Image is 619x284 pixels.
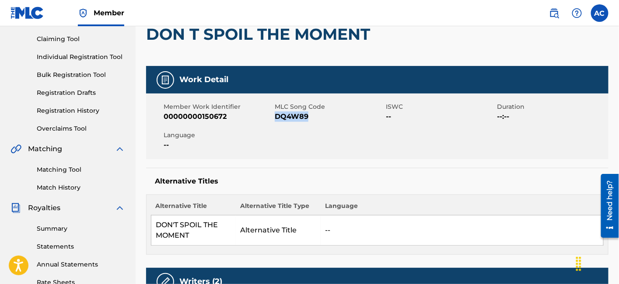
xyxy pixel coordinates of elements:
[160,75,171,85] img: Work Detail
[94,8,124,18] span: Member
[78,8,88,18] img: Top Rightsholder
[155,177,600,186] h5: Alternative Titles
[37,70,125,80] a: Bulk Registration Tool
[164,111,273,122] span: 00000000150672
[164,140,273,150] span: --
[591,4,609,22] div: User Menu
[321,201,603,215] th: Language
[115,203,125,213] img: expand
[115,144,125,154] img: expand
[37,124,125,133] a: Overclaims Tool
[37,106,125,115] a: Registration History
[37,224,125,233] a: Summary
[179,75,228,85] h5: Work Detail
[28,144,62,154] span: Matching
[164,102,273,111] span: Member Work Identifier
[546,4,563,22] a: Public Search
[386,111,495,122] span: --
[386,102,495,111] span: ISWC
[37,260,125,269] a: Annual Statements
[497,111,606,122] span: --:--
[151,201,236,215] th: Alternative Title
[10,203,21,213] img: Royalties
[549,8,560,18] img: search
[151,215,236,246] td: DON'T SPOIL THE MOMENT
[595,171,619,241] iframe: Resource Center
[497,102,606,111] span: Duration
[572,251,586,277] div: Drag
[164,131,273,140] span: Language
[37,165,125,174] a: Matching Tool
[575,242,619,284] iframe: Chat Widget
[37,35,125,44] a: Claiming Tool
[321,215,603,246] td: --
[146,24,374,44] h2: DON T SPOIL THE MOMENT
[10,144,21,154] img: Matching
[37,88,125,97] a: Registration Drafts
[37,242,125,251] a: Statements
[236,215,321,246] td: Alternative Title
[37,183,125,192] a: Match History
[275,111,384,122] span: DQ4W89
[572,8,582,18] img: help
[568,4,586,22] div: Help
[37,52,125,62] a: Individual Registration Tool
[28,203,60,213] span: Royalties
[10,7,44,19] img: MLC Logo
[275,102,384,111] span: MLC Song Code
[236,201,321,215] th: Alternative Title Type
